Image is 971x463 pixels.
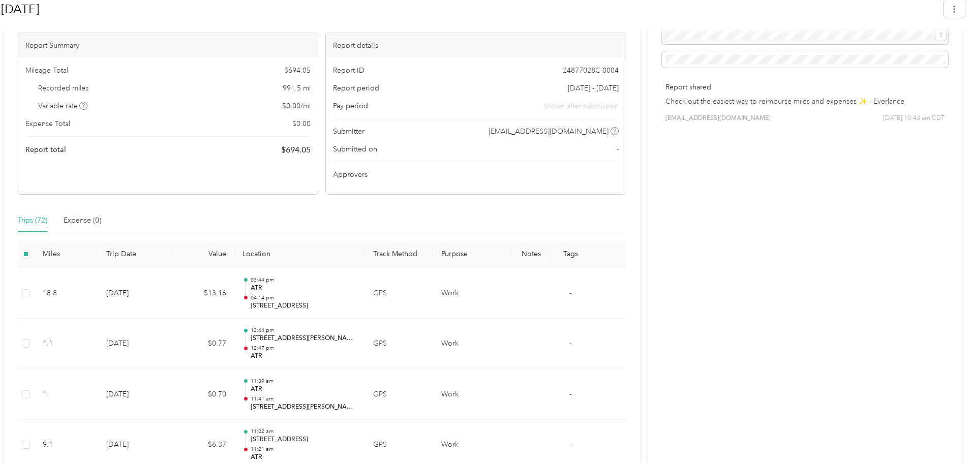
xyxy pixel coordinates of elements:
[251,334,357,343] p: [STREET_ADDRESS][PERSON_NAME]
[333,169,368,180] span: Approvers
[98,240,171,268] th: Trip Date
[617,144,619,155] span: -
[25,144,66,155] span: Report total
[98,369,171,420] td: [DATE]
[568,83,619,94] span: [DATE] - [DATE]
[511,240,551,268] th: Notes
[433,268,511,319] td: Work
[172,268,234,319] td: $13.16
[283,83,311,94] span: 991.5 mi
[251,446,357,453] p: 11:21 am
[563,65,619,76] span: 24877028C-0004
[251,352,357,361] p: ATR
[251,378,357,385] p: 11:39 am
[665,96,945,107] p: Check out the easiest way to reimburse miles and expenses ✨ - Everlance
[292,118,311,129] span: $ 0.00
[569,289,571,297] span: -
[35,240,99,268] th: Miles
[569,339,571,348] span: -
[433,240,511,268] th: Purpose
[569,440,571,449] span: -
[38,101,88,111] span: Variable rate
[333,144,377,155] span: Submitted on
[333,101,368,111] span: Pay period
[251,276,357,284] p: 03:44 pm
[251,345,357,352] p: 12:47 pm
[433,369,511,420] td: Work
[544,101,619,111] span: shown after submission
[333,126,365,137] span: Submitter
[365,369,433,420] td: GPS
[98,268,171,319] td: [DATE]
[489,126,609,137] span: [EMAIL_ADDRESS][DOMAIN_NAME]
[551,240,590,268] th: Tags
[333,65,365,76] span: Report ID
[35,369,99,420] td: 1
[282,101,311,111] span: $ 0.00 / mi
[18,215,47,226] div: Trips (72)
[38,83,88,94] span: Recorded miles
[665,82,945,92] p: Report shared
[365,268,433,319] td: GPS
[98,319,171,369] td: [DATE]
[172,369,234,420] td: $0.70
[172,240,234,268] th: Value
[665,114,771,123] span: [EMAIL_ADDRESS][DOMAIN_NAME]
[172,319,234,369] td: $0.77
[251,435,357,444] p: [STREET_ADDRESS]
[883,114,945,123] span: [DATE] 10:43 am CDT
[365,319,433,369] td: GPS
[18,33,318,58] div: Report Summary
[251,327,357,334] p: 12:44 pm
[35,268,99,319] td: 18.8
[326,33,625,58] div: Report details
[251,428,357,435] p: 11:02 am
[569,390,571,398] span: -
[251,395,357,403] p: 11:41 am
[25,65,68,76] span: Mileage Total
[281,144,311,156] span: $ 694.05
[251,284,357,293] p: ATR
[284,65,311,76] span: $ 694.05
[251,294,357,301] p: 04:14 pm
[251,403,357,412] p: [STREET_ADDRESS][PERSON_NAME]
[35,319,99,369] td: 1.1
[251,385,357,394] p: ATR
[25,118,70,129] span: Expense Total
[251,301,357,311] p: [STREET_ADDRESS]
[333,83,379,94] span: Report period
[433,319,511,369] td: Work
[365,240,433,268] th: Track Method
[64,215,101,226] div: Expense (0)
[234,240,365,268] th: Location
[251,453,357,462] p: ATR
